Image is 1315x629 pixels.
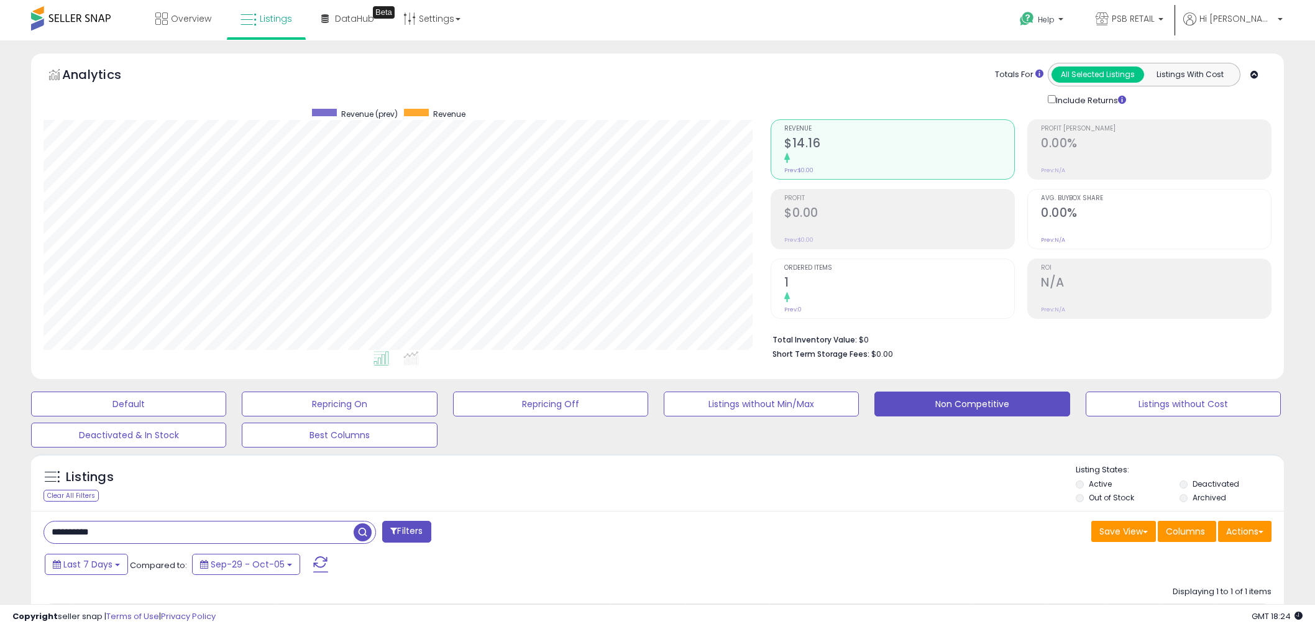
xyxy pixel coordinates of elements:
[1166,525,1205,538] span: Columns
[784,265,1014,272] span: Ordered Items
[874,392,1070,416] button: Non Competitive
[373,6,395,19] div: Tooltip anchor
[1183,12,1283,40] a: Hi [PERSON_NAME]
[45,554,128,575] button: Last 7 Days
[1038,14,1055,25] span: Help
[453,392,648,416] button: Repricing Off
[62,66,145,86] h5: Analytics
[1199,12,1274,25] span: Hi [PERSON_NAME]
[772,349,869,359] b: Short Term Storage Fees:
[12,611,216,623] div: seller snap | |
[1041,195,1271,202] span: Avg. Buybox Share
[784,167,813,174] small: Prev: $0.00
[871,348,893,360] span: $0.00
[242,392,437,416] button: Repricing On
[31,392,226,416] button: Default
[66,469,114,486] h5: Listings
[433,109,465,119] span: Revenue
[1158,521,1216,542] button: Columns
[784,275,1014,292] h2: 1
[63,558,112,571] span: Last 7 Days
[171,12,211,25] span: Overview
[664,392,859,416] button: Listings without Min/Max
[784,126,1014,132] span: Revenue
[772,331,1262,346] li: $0
[1041,236,1065,244] small: Prev: N/A
[1193,492,1226,503] label: Archived
[1086,392,1281,416] button: Listings without Cost
[192,554,300,575] button: Sep-29 - Oct-05
[1252,610,1303,622] span: 2025-10-13 18:24 GMT
[784,306,802,313] small: Prev: 0
[784,236,813,244] small: Prev: $0.00
[1019,11,1035,27] i: Get Help
[1041,306,1065,313] small: Prev: N/A
[784,136,1014,153] h2: $14.16
[1143,67,1236,83] button: Listings With Cost
[784,206,1014,223] h2: $0.00
[211,558,285,571] span: Sep-29 - Oct-05
[1089,479,1112,489] label: Active
[341,109,398,119] span: Revenue (prev)
[130,559,187,571] span: Compared to:
[784,195,1014,202] span: Profit
[1041,167,1065,174] small: Prev: N/A
[1041,206,1271,223] h2: 0.00%
[1041,136,1271,153] h2: 0.00%
[995,69,1043,81] div: Totals For
[1041,265,1271,272] span: ROI
[1218,521,1271,542] button: Actions
[1112,12,1155,25] span: PSB RETAIL
[382,521,431,543] button: Filters
[335,12,374,25] span: DataHub
[161,610,216,622] a: Privacy Policy
[1173,586,1271,598] div: Displaying 1 to 1 of 1 items
[772,334,857,345] b: Total Inventory Value:
[1010,2,1076,40] a: Help
[1038,93,1141,107] div: Include Returns
[1041,126,1271,132] span: Profit [PERSON_NAME]
[1193,479,1239,489] label: Deactivated
[1091,521,1156,542] button: Save View
[1076,464,1284,476] p: Listing States:
[31,423,226,448] button: Deactivated & In Stock
[106,610,159,622] a: Terms of Use
[242,423,437,448] button: Best Columns
[12,610,58,622] strong: Copyright
[1089,492,1134,503] label: Out of Stock
[44,490,99,502] div: Clear All Filters
[260,12,292,25] span: Listings
[1041,275,1271,292] h2: N/A
[1052,67,1144,83] button: All Selected Listings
